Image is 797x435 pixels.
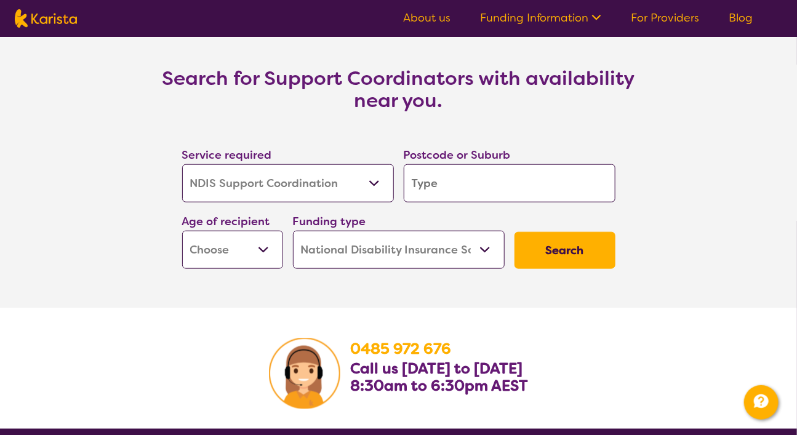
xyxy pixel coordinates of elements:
[404,164,615,202] input: Type
[350,339,451,359] a: 0485 972 676
[480,10,601,25] a: Funding Information
[269,338,340,409] img: Karista Client Service
[350,359,523,378] b: Call us [DATE] to [DATE]
[729,10,753,25] a: Blog
[631,10,699,25] a: For Providers
[403,10,451,25] a: About us
[15,9,77,28] img: Karista logo
[153,67,645,111] h3: Search for Support Coordinators with availability near you.
[404,148,511,162] label: Postcode or Suburb
[515,232,615,269] button: Search
[350,376,528,396] b: 8:30am to 6:30pm AEST
[182,148,272,162] label: Service required
[744,385,779,420] button: Channel Menu
[293,214,366,229] label: Funding type
[182,214,270,229] label: Age of recipient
